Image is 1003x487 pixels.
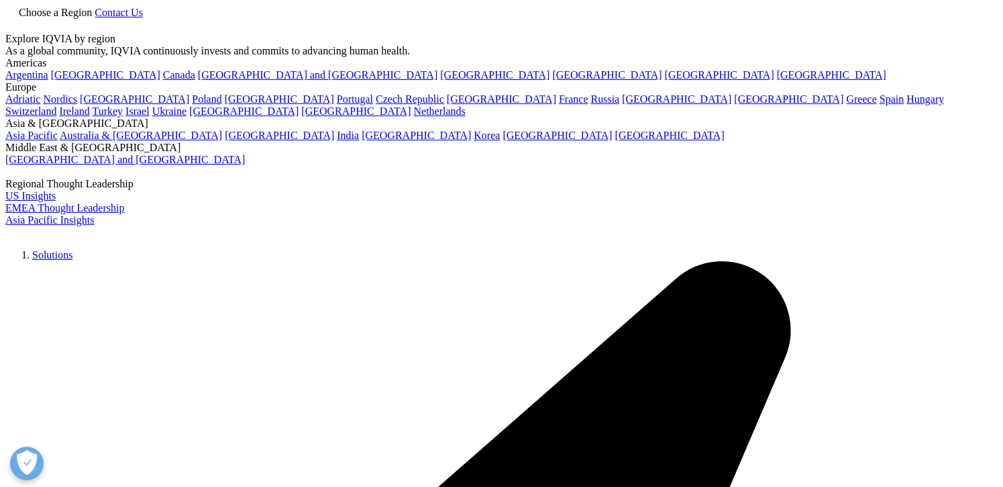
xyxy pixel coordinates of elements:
[552,69,662,81] a: [GEOGRAPHIC_DATA]
[622,93,731,105] a: [GEOGRAPHIC_DATA]
[5,142,998,154] div: Middle East & [GEOGRAPHIC_DATA]
[665,69,774,81] a: [GEOGRAPHIC_DATA]
[559,93,588,105] a: France
[734,93,843,105] a: [GEOGRAPHIC_DATA]
[5,45,998,57] div: As a global community, IQVIA continuously invests and commits to advancing human health.
[92,105,123,117] a: Turkey
[59,105,89,117] a: Ireland
[51,69,160,81] a: [GEOGRAPHIC_DATA]
[777,69,886,81] a: [GEOGRAPHIC_DATA]
[5,190,56,202] a: US Insights
[125,105,150,117] a: Israel
[5,130,58,141] a: Asia Pacific
[10,447,44,480] button: Open Preferences
[152,105,187,117] a: Ukraine
[60,130,222,141] a: Australia & [GEOGRAPHIC_DATA]
[5,57,998,69] div: Americas
[225,93,334,105] a: [GEOGRAPHIC_DATA]
[198,69,437,81] a: [GEOGRAPHIC_DATA] and [GEOGRAPHIC_DATA]
[5,202,124,214] a: EMEA Thought Leadership
[5,154,245,165] a: [GEOGRAPHIC_DATA] and [GEOGRAPHIC_DATA]
[880,93,904,105] a: Spain
[440,69,549,81] a: [GEOGRAPHIC_DATA]
[846,93,876,105] a: Greece
[591,93,620,105] a: Russia
[5,81,998,93] div: Europe
[5,214,94,226] a: Asia Pacific Insights
[80,93,189,105] a: [GEOGRAPHIC_DATA]
[5,33,998,45] div: Explore IQVIA by region
[5,93,40,105] a: Adriatic
[337,93,373,105] a: Portugal
[362,130,471,141] a: [GEOGRAPHIC_DATA]
[5,69,48,81] a: Argentina
[474,130,500,141] a: Korea
[163,69,195,81] a: Canada
[192,93,221,105] a: Poland
[413,105,465,117] a: Netherlands
[447,93,556,105] a: [GEOGRAPHIC_DATA]
[19,7,92,18] span: Choose a Region
[376,93,444,105] a: Czech Republic
[95,7,143,18] a: Contact Us
[43,93,77,105] a: Nordics
[5,105,56,117] a: Switzerland
[906,93,944,105] a: Hungary
[301,105,411,117] a: [GEOGRAPHIC_DATA]
[225,130,334,141] a: [GEOGRAPHIC_DATA]
[5,178,998,190] div: Regional Thought Leadership
[32,249,72,261] a: Solutions
[615,130,725,141] a: [GEOGRAPHIC_DATA]
[337,130,359,141] a: India
[5,118,998,130] div: Asia & [GEOGRAPHIC_DATA]
[189,105,299,117] a: [GEOGRAPHIC_DATA]
[503,130,612,141] a: [GEOGRAPHIC_DATA]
